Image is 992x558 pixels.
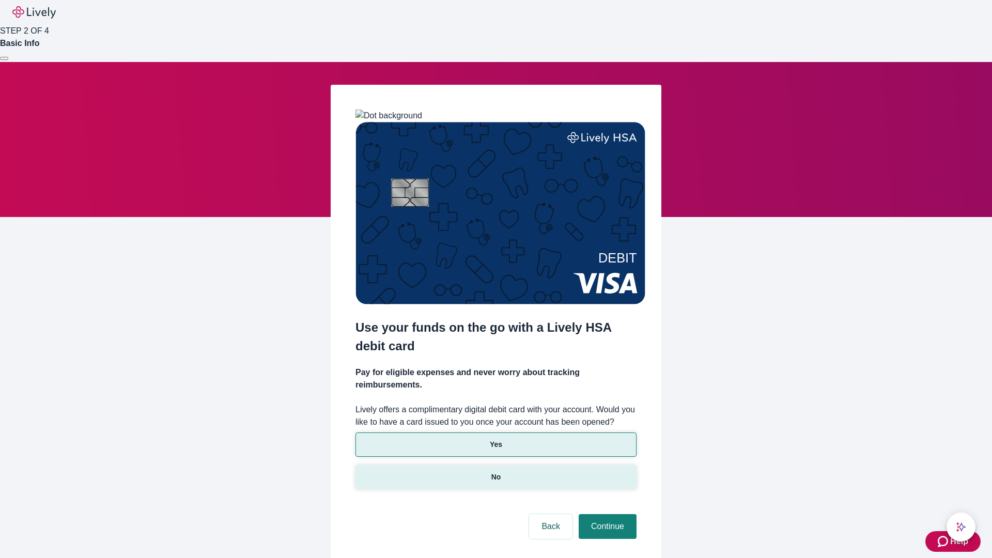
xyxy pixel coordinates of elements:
[12,6,56,19] img: Lively
[355,110,422,122] img: Dot background
[355,122,645,304] img: Debit card
[355,465,637,489] button: No
[938,535,950,548] svg: Zendesk support icon
[355,432,637,457] button: Yes
[925,531,981,552] button: Zendesk support iconHelp
[579,514,637,539] button: Continue
[355,366,637,391] h4: Pay for eligible expenses and never worry about tracking reimbursements.
[355,404,637,428] label: Lively offers a complimentary digital debit card with your account. Would you like to have a card...
[947,513,975,541] button: chat
[490,439,502,450] p: Yes
[529,514,572,539] button: Back
[491,472,501,483] p: No
[956,522,966,532] svg: Lively AI Assistant
[950,535,968,548] span: Help
[355,318,637,355] h2: Use your funds on the go with a Lively HSA debit card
